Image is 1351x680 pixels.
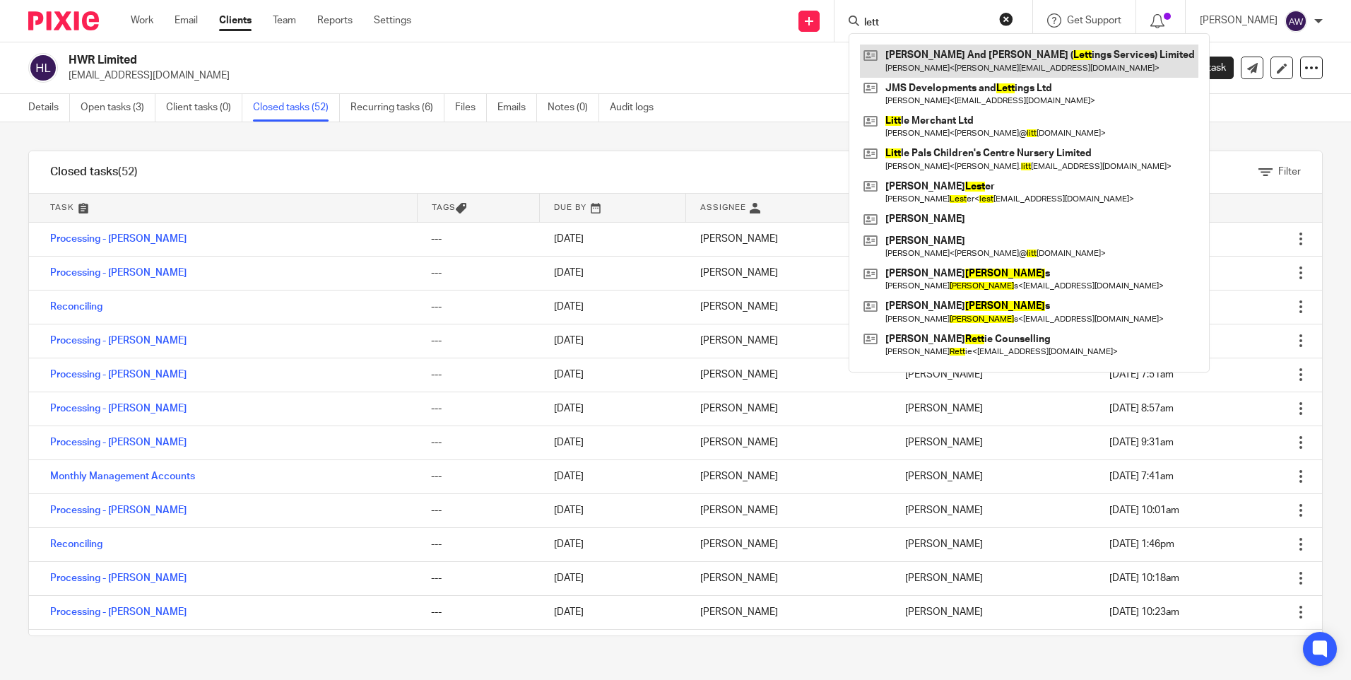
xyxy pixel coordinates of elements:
span: [PERSON_NAME] [905,505,983,515]
div: --- [431,401,526,416]
td: [PERSON_NAME] [686,392,891,426]
h1: Closed tasks [50,165,138,180]
span: [PERSON_NAME] [905,404,983,414]
span: [PERSON_NAME] [905,539,983,549]
th: Tags [417,194,540,222]
span: [DATE] 1:46pm [1109,539,1174,549]
td: [DATE] [540,256,686,290]
td: [DATE] [540,459,686,493]
td: [DATE] [540,561,686,595]
p: [EMAIL_ADDRESS][DOMAIN_NAME] [69,69,1131,83]
td: [PERSON_NAME] [686,358,891,392]
a: Audit logs [610,94,664,122]
span: [DATE] 9:31am [1109,438,1174,447]
img: svg%3E [1285,10,1307,33]
a: Processing - [PERSON_NAME] [50,268,187,278]
a: Processing - [PERSON_NAME] [50,505,187,515]
td: [DATE] [540,290,686,324]
a: Recurring tasks (6) [350,94,444,122]
a: Processing - [PERSON_NAME] [50,404,187,414]
a: Emails [497,94,537,122]
a: Work [131,13,153,28]
span: [PERSON_NAME] [905,438,983,447]
a: Open tasks (3) [81,94,155,122]
td: [PERSON_NAME] [686,256,891,290]
td: [DATE] [540,426,686,459]
td: [DATE] [540,629,686,663]
td: [PERSON_NAME] [686,629,891,663]
span: [DATE] 10:01am [1109,505,1179,515]
a: Details [28,94,70,122]
a: Clients [219,13,252,28]
td: [PERSON_NAME] [686,222,891,256]
img: Pixie [28,11,99,30]
div: --- [431,605,526,619]
span: [PERSON_NAME] [905,471,983,481]
a: Reports [317,13,353,28]
td: [PERSON_NAME] [686,290,891,324]
p: [PERSON_NAME] [1200,13,1278,28]
a: Settings [374,13,411,28]
td: [DATE] [540,527,686,561]
td: [PERSON_NAME] [686,459,891,493]
td: [PERSON_NAME] [686,561,891,595]
div: --- [431,368,526,382]
span: [DATE] 10:18am [1109,573,1179,583]
td: [DATE] [540,324,686,358]
div: --- [431,435,526,450]
td: [PERSON_NAME] [686,324,891,358]
a: Closed tasks (52) [253,94,340,122]
td: [DATE] [540,493,686,527]
td: [DATE] [540,595,686,629]
div: --- [431,537,526,551]
input: Search [863,17,990,30]
a: Processing - [PERSON_NAME] [50,573,187,583]
div: --- [431,266,526,280]
a: Notes (0) [548,94,599,122]
a: Files [455,94,487,122]
div: --- [431,469,526,483]
span: [DATE] 7:41am [1109,471,1174,481]
a: Processing - [PERSON_NAME] [50,607,187,617]
span: [PERSON_NAME] [905,370,983,380]
span: Get Support [1067,16,1121,25]
span: [PERSON_NAME] [905,607,983,617]
td: [PERSON_NAME] [686,493,891,527]
td: [DATE] [540,392,686,426]
span: [DATE] 10:23am [1109,607,1179,617]
a: Reconciling [50,539,102,549]
div: --- [431,232,526,246]
a: Processing - [PERSON_NAME] [50,370,187,380]
img: svg%3E [28,53,58,83]
a: Team [273,13,296,28]
a: Client tasks (0) [166,94,242,122]
button: Clear [999,12,1013,26]
td: [PERSON_NAME] [686,426,891,459]
td: [PERSON_NAME] [686,527,891,561]
td: [DATE] [540,222,686,256]
div: --- [431,571,526,585]
a: Reconciling [50,302,102,312]
a: Processing - [PERSON_NAME] [50,336,187,346]
td: [DATE] [540,358,686,392]
a: Processing - [PERSON_NAME] [50,438,187,447]
a: Email [175,13,198,28]
td: [PERSON_NAME] [686,595,891,629]
div: --- [431,334,526,348]
div: --- [431,503,526,517]
span: [DATE] 7:51am [1109,370,1174,380]
span: [PERSON_NAME] [905,573,983,583]
span: [DATE] 8:57am [1109,404,1174,414]
div: --- [431,300,526,314]
h2: HWR Limited [69,53,918,68]
span: Filter [1278,167,1301,177]
a: Monthly Management Accounts [50,471,195,481]
a: Processing - [PERSON_NAME] [50,234,187,244]
span: (52) [118,166,138,177]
